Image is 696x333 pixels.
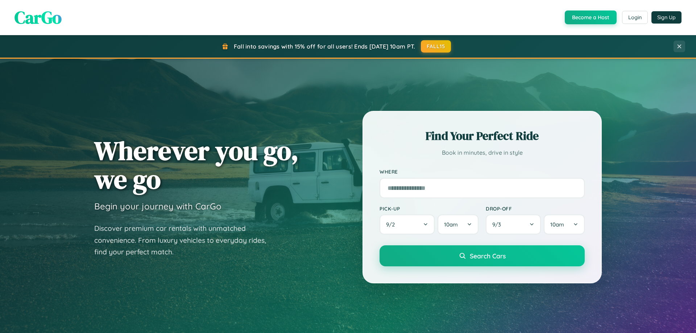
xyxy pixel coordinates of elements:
[565,11,617,24] button: Become a Host
[622,11,648,24] button: Login
[544,215,585,234] button: 10am
[380,147,585,158] p: Book in minutes, drive in style
[492,221,505,228] span: 9 / 3
[94,201,221,212] h3: Begin your journey with CarGo
[438,215,478,234] button: 10am
[470,252,506,260] span: Search Cars
[234,43,415,50] span: Fall into savings with 15% off for all users! Ends [DATE] 10am PT.
[421,40,451,53] button: FALL15
[486,205,585,212] label: Drop-off
[380,128,585,144] h2: Find Your Perfect Ride
[380,245,585,266] button: Search Cars
[386,221,398,228] span: 9 / 2
[380,215,435,234] button: 9/2
[94,136,299,193] h1: Wherever you go, we go
[380,169,585,175] label: Where
[486,215,541,234] button: 9/3
[94,222,275,258] p: Discover premium car rentals with unmatched convenience. From luxury vehicles to everyday rides, ...
[380,205,478,212] label: Pick-up
[14,5,62,29] span: CarGo
[651,11,681,24] button: Sign Up
[550,221,564,228] span: 10am
[444,221,458,228] span: 10am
